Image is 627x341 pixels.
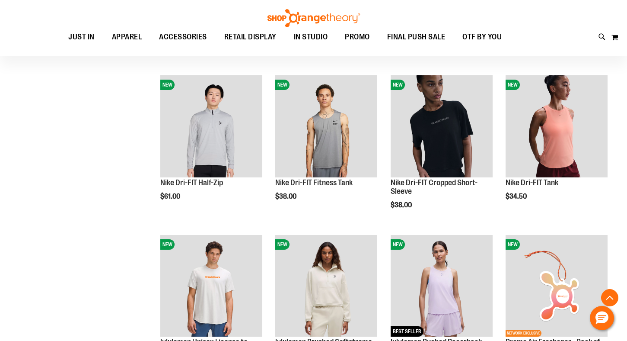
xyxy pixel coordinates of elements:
a: OTF BY YOU [454,27,510,47]
img: lululemon Ruched Racerback Tank [391,235,493,337]
span: BEST SELLER [391,326,423,337]
span: NEW [160,80,175,90]
span: $38.00 [391,201,413,209]
span: OTF BY YOU [462,27,502,47]
button: Hello, have a question? Let’s chat. [590,306,614,330]
span: NETWORK EXCLUSIVE [506,330,541,337]
span: FINAL PUSH SALE [387,27,446,47]
a: Nike Dri-FIT Cropped Short-Sleeve [391,178,477,196]
a: Promo Air Freshener - Pack of 25NEWNETWORK EXCLUSIVE [506,235,608,338]
span: NEW [506,239,520,250]
span: $38.00 [275,193,298,200]
div: product [386,71,497,231]
a: Nike Dri-FIT Half-ZipNEW [160,75,262,179]
a: FINAL PUSH SALE [379,27,454,47]
img: Nike Dri-FIT Half-Zip [160,75,262,177]
span: PROMO [345,27,370,47]
span: JUST IN [68,27,95,47]
span: NEW [391,80,405,90]
img: lululemon Brushed Softstreme Half Zip [275,235,377,337]
span: NEW [160,239,175,250]
span: NEW [275,80,290,90]
a: Nike Dri-FIT Tank [506,178,558,187]
span: NEW [506,80,520,90]
img: Nike Dri-FIT Cropped Short-Sleeve [391,75,493,177]
div: product [271,71,382,222]
img: Shop Orangetheory [266,9,361,27]
a: RETAIL DISPLAY [216,27,285,47]
button: Back To Top [601,289,618,306]
a: PROMO [336,27,379,47]
span: ACCESSORIES [159,27,207,47]
a: Nike Dri-FIT Cropped Short-SleeveNEW [391,75,493,179]
span: $61.00 [160,193,181,200]
a: lululemon Unisex License to Train Short SleeveNEW [160,235,262,338]
img: Nike Dri-FIT Tank [506,75,608,177]
a: Nike Dri-FIT Fitness TankNEW [275,75,377,179]
img: Promo Air Freshener - Pack of 25 [506,235,608,337]
span: IN STUDIO [294,27,328,47]
a: ACCESSORIES [150,27,216,47]
span: RETAIL DISPLAY [224,27,277,47]
span: $34.50 [506,193,528,200]
a: JUST IN [60,27,103,47]
a: APPAREL [103,27,151,47]
a: Nike Dri-FIT Fitness Tank [275,178,353,187]
a: Nike Dri-FIT TankNEW [506,75,608,179]
div: product [501,71,612,222]
span: APPAREL [112,27,142,47]
img: Nike Dri-FIT Fitness Tank [275,75,377,177]
span: NEW [275,239,290,250]
a: IN STUDIO [285,27,337,47]
a: lululemon Ruched Racerback TankNEWBEST SELLER [391,235,493,338]
div: product [156,71,267,222]
span: NEW [391,239,405,250]
a: Nike Dri-FIT Half-Zip [160,178,223,187]
img: lululemon Unisex License to Train Short Sleeve [160,235,262,337]
a: lululemon Brushed Softstreme Half ZipNEW [275,235,377,338]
